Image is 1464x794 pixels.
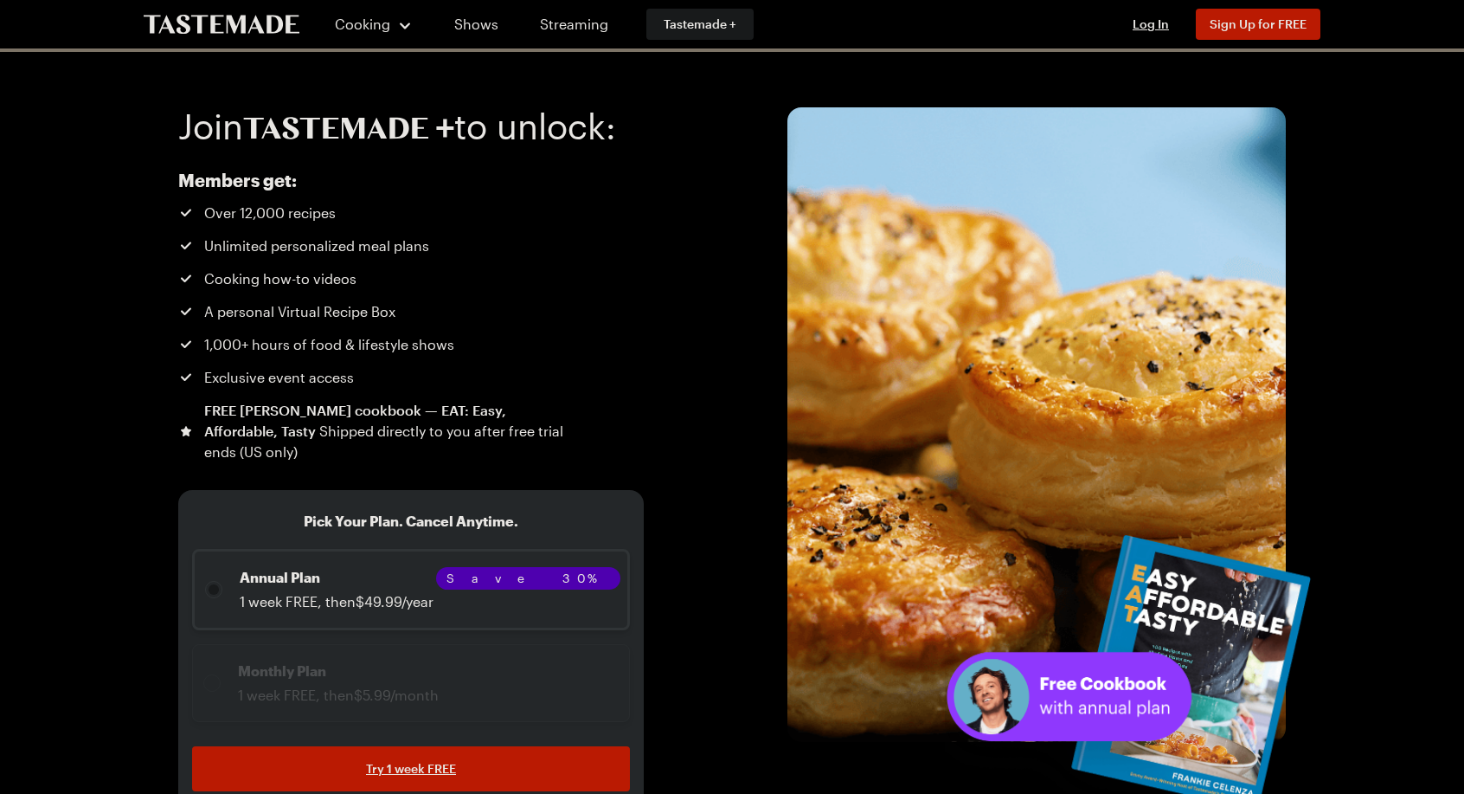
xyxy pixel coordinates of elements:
button: Sign Up for FREE [1196,9,1320,40]
span: Exclusive event access [204,367,354,388]
span: 1,000+ hours of food & lifestyle shows [204,334,454,355]
span: 1 week FREE, then $49.99/year [240,593,433,610]
h1: Join to unlock: [178,107,616,145]
ul: Tastemade+ Annual subscription benefits [178,203,566,462]
a: Try 1 week FREE [192,746,630,791]
button: Cooking [334,3,413,45]
span: Save 30% [446,569,610,588]
span: Tastemade + [664,16,736,33]
span: Try 1 week FREE [366,760,456,778]
a: To Tastemade Home Page [144,15,299,35]
span: Cooking how-to videos [204,268,356,289]
button: Log In [1116,16,1185,33]
span: 1 week FREE, then $5.99/month [238,687,439,703]
div: FREE [PERSON_NAME] cookbook — EAT: Easy, Affordable, Tasty [204,400,566,462]
span: Log In [1133,16,1169,31]
span: Shipped directly to you after free trial ends (US only) [204,423,563,460]
p: Annual Plan [240,567,433,588]
span: Unlimited personalized meal plans [204,236,429,256]
a: Tastemade + [646,9,754,40]
span: Sign Up for FREE [1210,16,1307,31]
h3: Pick Your Plan. Cancel Anytime. [304,511,518,532]
span: A personal Virtual Recipe Box [204,301,395,322]
p: Monthly Plan [238,661,439,681]
span: Cooking [335,16,390,32]
h2: Members get: [178,170,566,190]
span: Over 12,000 recipes [204,203,336,223]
